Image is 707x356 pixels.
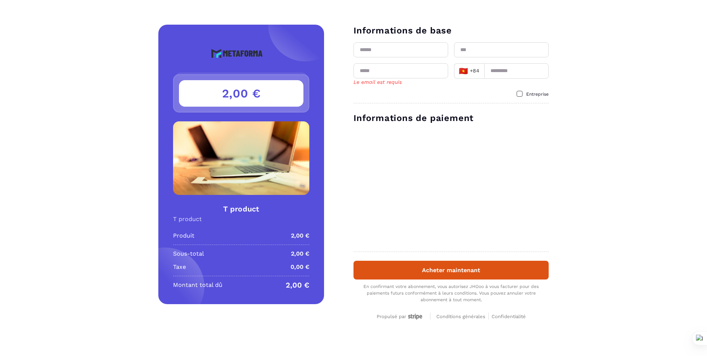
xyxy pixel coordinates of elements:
[352,128,550,244] iframe: Cadre de saisie sécurisé pour le paiement
[353,112,549,124] h3: Informations de paiement
[353,261,549,280] button: Acheter maintenant
[353,79,402,85] span: Le email est requis
[173,204,309,214] h4: T product
[377,313,424,320] a: Propulsé par
[173,216,309,222] p: T product
[481,65,482,76] input: Search for option
[459,66,480,76] span: +84
[353,25,549,36] h3: Informations de base
[173,121,309,195] img: Product Image
[211,43,271,64] img: logo
[492,313,526,320] a: Confidentialité
[436,314,485,319] span: Conditions générales
[291,263,309,271] p: 0,00 €
[526,92,549,97] span: Entreprise
[454,63,484,79] div: Search for option
[173,231,194,240] p: Produit
[436,313,489,320] a: Conditions générales
[377,314,424,320] div: Propulsé par
[179,80,303,107] h3: 2,00 €
[353,283,549,303] div: En confirmant votre abonnement, vous autorisez JHOoo à vous facturer pour des paiements futurs co...
[286,281,309,289] p: 2,00 €
[291,231,309,240] p: 2,00 €
[459,66,468,76] span: 🇻🇳
[291,249,309,258] p: 2,00 €
[492,314,526,319] span: Confidentialité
